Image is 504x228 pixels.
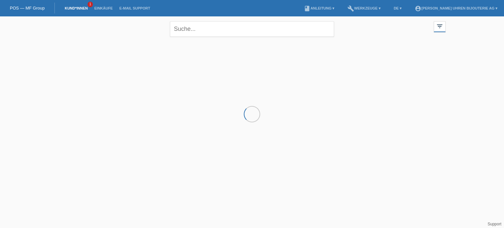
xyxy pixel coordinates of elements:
input: Suche... [170,21,334,37]
a: account_circle[PERSON_NAME] Uhren Bijouterie AG ▾ [411,6,501,10]
a: bookAnleitung ▾ [301,6,338,10]
a: Support [488,222,501,226]
a: buildWerkzeuge ▾ [344,6,384,10]
a: Einkäufe [91,6,116,10]
span: 1 [88,2,93,7]
i: build [347,5,354,12]
a: E-Mail Support [116,6,154,10]
i: book [304,5,310,12]
i: filter_list [436,23,443,30]
a: DE ▾ [390,6,405,10]
i: account_circle [415,5,421,12]
a: POS — MF Group [10,6,45,10]
a: Kund*innen [61,6,91,10]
